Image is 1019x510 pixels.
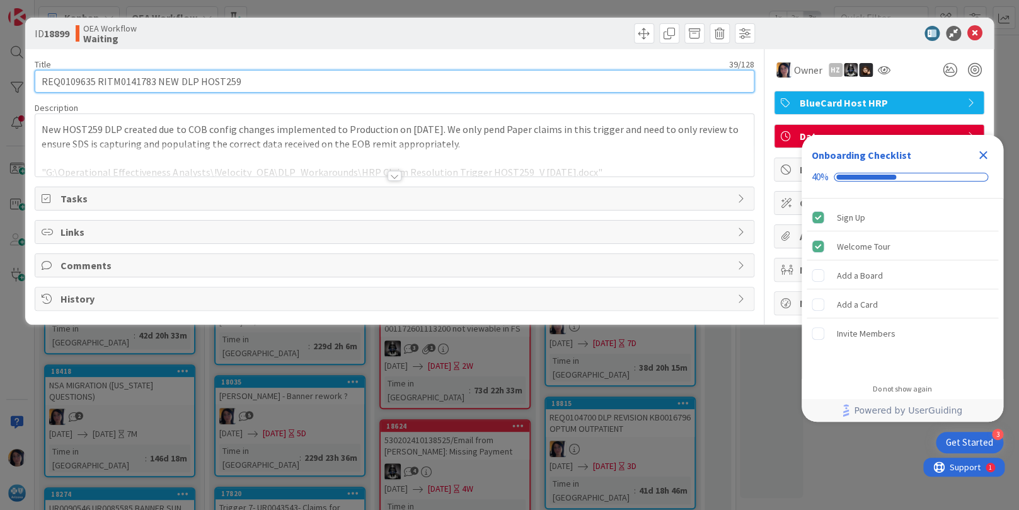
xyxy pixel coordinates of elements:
[800,162,961,177] span: Block
[808,399,997,422] a: Powered by UserGuiding
[807,262,998,289] div: Add a Board is incomplete.
[800,296,961,311] span: Metrics
[800,95,961,110] span: BlueCard Host HRP
[829,63,843,77] div: HZ
[35,26,69,41] span: ID
[812,148,911,163] div: Onboarding Checklist
[794,62,822,78] span: Owner
[859,63,873,77] img: ZB
[35,70,754,93] input: type card name here...
[837,239,890,254] div: Welcome Tour
[776,62,792,78] img: TC
[973,145,993,165] div: Close Checklist
[800,195,961,211] span: Custom Fields
[812,171,993,183] div: Checklist progress: 40%
[802,199,1003,376] div: Checklist items
[42,122,747,151] p: New HOST259 DLP created due to COB config changes implemented to Production on [DATE]. We only pe...
[35,59,51,70] label: Title
[83,33,137,43] b: Waiting
[844,63,858,77] img: KG
[44,27,69,40] b: 18899
[60,291,730,306] span: History
[35,102,78,113] span: Description
[936,432,1003,453] div: Open Get Started checklist, remaining modules: 3
[807,320,998,347] div: Invite Members is incomplete.
[992,429,1003,440] div: 3
[807,233,998,260] div: Welcome Tour is complete.
[66,5,69,15] div: 1
[837,326,895,341] div: Invite Members
[800,129,961,144] span: Dates
[800,229,961,244] span: Attachments
[873,384,932,394] div: Do not show again
[837,268,883,283] div: Add a Board
[55,59,754,70] div: 39 / 128
[800,262,961,277] span: Mirrors
[60,258,730,273] span: Comments
[807,204,998,231] div: Sign Up is complete.
[83,23,137,33] span: OEA Workflow
[26,2,57,17] span: Support
[802,135,1003,422] div: Checklist Container
[946,436,993,449] div: Get Started
[837,297,878,312] div: Add a Card
[60,191,730,206] span: Tasks
[812,171,829,183] div: 40%
[854,403,962,418] span: Powered by UserGuiding
[807,291,998,318] div: Add a Card is incomplete.
[837,210,865,225] div: Sign Up
[60,224,730,240] span: Links
[802,399,1003,422] div: Footer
